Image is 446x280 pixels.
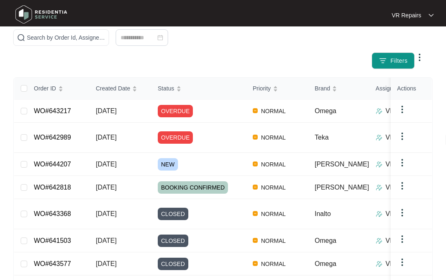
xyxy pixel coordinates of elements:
[27,78,89,100] th: Order ID
[96,134,116,141] span: [DATE]
[158,208,188,220] span: CLOSED
[34,184,71,191] a: WO#642818
[386,133,420,142] p: VR Repairs
[376,134,382,141] img: Assigner Icon
[34,161,71,168] a: WO#644207
[34,84,56,93] span: Order ID
[397,257,407,267] img: dropdown arrow
[246,78,308,100] th: Priority
[253,211,258,216] img: Vercel Logo
[386,236,420,246] p: VR Repairs
[34,134,71,141] a: WO#642989
[27,33,105,42] input: Search by Order Id, Assignee Name, Customer Name, Brand and Model
[415,52,425,62] img: dropdown arrow
[34,260,71,267] a: WO#643577
[253,261,258,266] img: Vercel Logo
[386,106,420,116] p: VR Repairs
[158,181,228,194] span: BOOKING CONFIRMED
[397,234,407,244] img: dropdown arrow
[397,208,407,218] img: dropdown arrow
[158,105,193,117] span: OVERDUE
[315,210,331,217] span: Inalto
[315,161,369,168] span: [PERSON_NAME]
[17,33,25,42] img: search-icon
[158,131,193,144] span: OVERDUE
[391,78,432,100] th: Actions
[12,2,70,27] img: residentia service logo
[258,106,289,116] span: NORMAL
[158,235,188,247] span: CLOSED
[376,84,400,93] span: Assignee
[158,258,188,270] span: CLOSED
[397,131,407,141] img: dropdown arrow
[253,161,258,166] img: Vercel Logo
[376,161,382,168] img: Assigner Icon
[253,108,258,113] img: Vercel Logo
[376,108,382,114] img: Assigner Icon
[96,260,116,267] span: [DATE]
[258,209,289,219] span: NORMAL
[96,210,116,217] span: [DATE]
[308,78,369,100] th: Brand
[372,52,415,69] button: filter iconFilters
[315,134,329,141] span: Teka
[34,237,71,244] a: WO#641503
[258,236,289,246] span: NORMAL
[253,135,258,140] img: Vercel Logo
[390,57,408,65] span: Filters
[89,78,151,100] th: Created Date
[397,158,407,168] img: dropdown arrow
[258,133,289,142] span: NORMAL
[34,107,71,114] a: WO#643217
[253,84,271,93] span: Priority
[96,237,116,244] span: [DATE]
[258,183,289,192] span: NORMAL
[315,184,369,191] span: [PERSON_NAME]
[96,184,116,191] span: [DATE]
[376,237,382,244] img: Assigner Icon
[315,260,336,267] span: Omega
[258,159,289,169] span: NORMAL
[429,13,434,17] img: dropdown arrow
[253,238,258,243] img: Vercel Logo
[376,261,382,267] img: Assigner Icon
[315,107,336,114] span: Omega
[158,84,174,93] span: Status
[386,183,420,192] p: VR Repairs
[151,78,246,100] th: Status
[376,184,382,191] img: Assigner Icon
[258,259,289,269] span: NORMAL
[158,158,178,171] span: NEW
[391,11,421,19] p: VR Repairs
[315,237,336,244] span: Omega
[397,104,407,114] img: dropdown arrow
[386,209,420,219] p: VR Repairs
[386,159,420,169] p: VR Repairs
[386,259,420,269] p: VR Repairs
[379,57,387,65] img: filter icon
[96,161,116,168] span: [DATE]
[315,84,330,93] span: Brand
[253,185,258,190] img: Vercel Logo
[34,210,71,217] a: WO#643368
[96,84,130,93] span: Created Date
[96,107,116,114] span: [DATE]
[376,211,382,217] img: Assigner Icon
[397,181,407,191] img: dropdown arrow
